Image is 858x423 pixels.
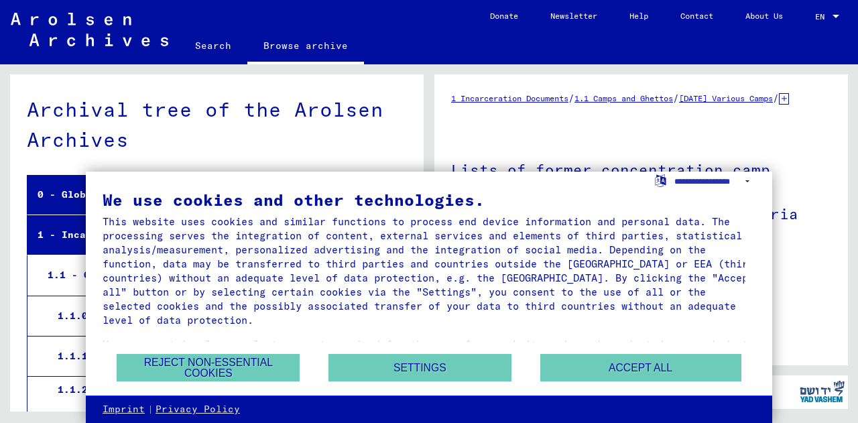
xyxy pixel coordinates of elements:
span: / [673,92,679,104]
h1: Lists of former concentration camp prisoners of various nationality, deceased in [GEOGRAPHIC_DATA... [451,139,831,286]
span: / [568,92,574,104]
img: yv_logo.png [797,375,847,408]
button: Accept all [540,354,741,381]
a: Privacy Policy [156,403,240,416]
div: This website uses cookies and similar functions to process end device information and personal da... [103,215,755,327]
a: 1 Incarceration Documents [451,93,568,103]
button: Settings [328,354,511,381]
div: 1 - Incarceration Documents [27,222,361,248]
a: [DATE] Various Camps [679,93,773,103]
div: 1.1 - Camps and Ghettos [38,262,361,288]
a: 1.1 Camps and Ghettos [574,93,673,103]
a: Browse archive [247,29,364,64]
div: 1.1.0 - General Information [48,303,361,329]
span: EN [815,12,830,21]
div: 0 - Global Finding Aids [27,182,361,208]
a: Search [179,29,247,62]
div: We use cookies and other technologies. [103,192,755,208]
img: Arolsen_neg.svg [11,13,168,46]
div: Archival tree of the Arolsen Archives [27,95,407,155]
span: / [773,92,779,104]
button: Reject non-essential cookies [117,354,300,381]
a: Imprint [103,403,145,416]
